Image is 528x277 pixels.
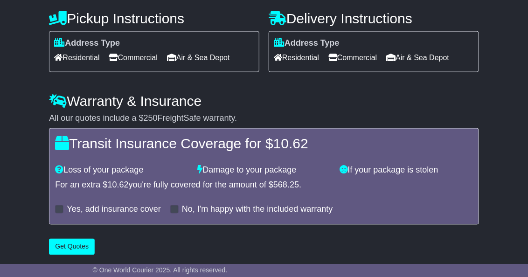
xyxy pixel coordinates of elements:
h4: Transit Insurance Coverage for $ [55,136,472,152]
div: For an extra $ you're fully covered for the amount of $ . [55,180,472,191]
div: Damage to your package [193,166,335,176]
span: Residential [54,50,99,65]
span: 568.25 [273,180,299,190]
span: © One World Courier 2025. All rights reserved. [93,266,228,274]
div: If your package is stolen [335,166,478,176]
label: Yes, add insurance cover [67,205,160,215]
span: Air & Sea Depot [167,50,230,65]
span: 10.62 [273,136,308,152]
h4: Warranty & Insurance [49,93,479,109]
span: Air & Sea Depot [386,50,449,65]
label: No, I'm happy with the included warranty [182,205,333,215]
h4: Delivery Instructions [269,11,479,26]
label: Address Type [274,38,340,48]
button: Get Quotes [49,239,95,255]
div: Loss of your package [50,166,193,176]
div: All our quotes include a $ FreightSafe warranty. [49,113,479,124]
span: 10.62 [107,180,128,190]
span: Commercial [328,50,377,65]
h4: Pickup Instructions [49,11,259,26]
span: Commercial [109,50,158,65]
span: 250 [144,113,158,123]
label: Address Type [54,38,120,48]
span: Residential [274,50,319,65]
